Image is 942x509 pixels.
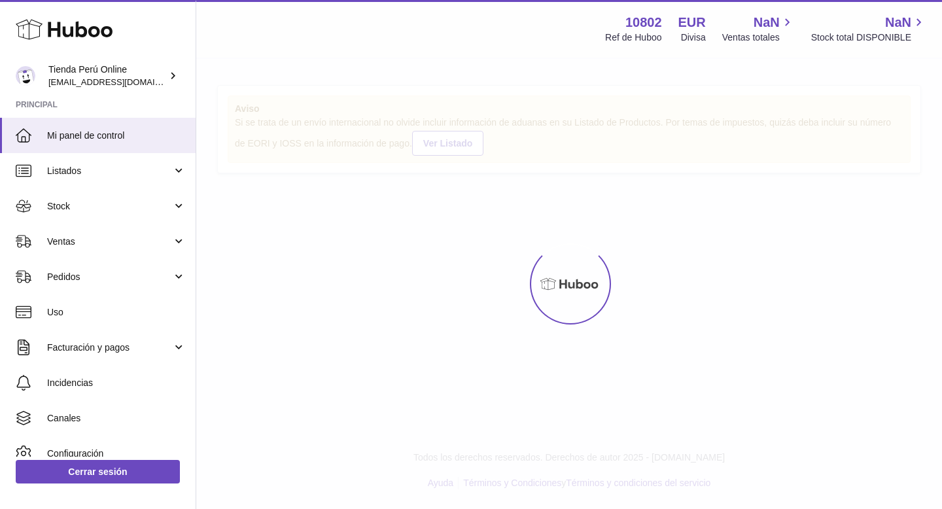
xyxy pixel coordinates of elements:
div: Ref de Huboo [605,31,661,44]
span: Stock total DISPONIBLE [811,31,926,44]
strong: EUR [678,14,706,31]
span: Ventas totales [722,31,795,44]
span: NaN [754,14,780,31]
div: Divisa [681,31,706,44]
span: Mi panel de control [47,130,186,142]
a: NaN Ventas totales [722,14,795,44]
span: Canales [47,412,186,425]
span: [EMAIL_ADDRESS][DOMAIN_NAME] [48,77,192,87]
span: Incidencias [47,377,186,389]
span: Configuración [47,448,186,460]
span: Uso [47,306,186,319]
img: contacto@tiendaperuonline.com [16,66,35,86]
span: Ventas [47,236,172,248]
span: Pedidos [47,271,172,283]
div: Tienda Perú Online [48,63,166,88]
a: NaN Stock total DISPONIBLE [811,14,926,44]
a: Cerrar sesión [16,460,180,483]
span: NaN [885,14,911,31]
span: Listados [47,165,172,177]
span: Stock [47,200,172,213]
strong: 10802 [625,14,662,31]
span: Facturación y pagos [47,342,172,354]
